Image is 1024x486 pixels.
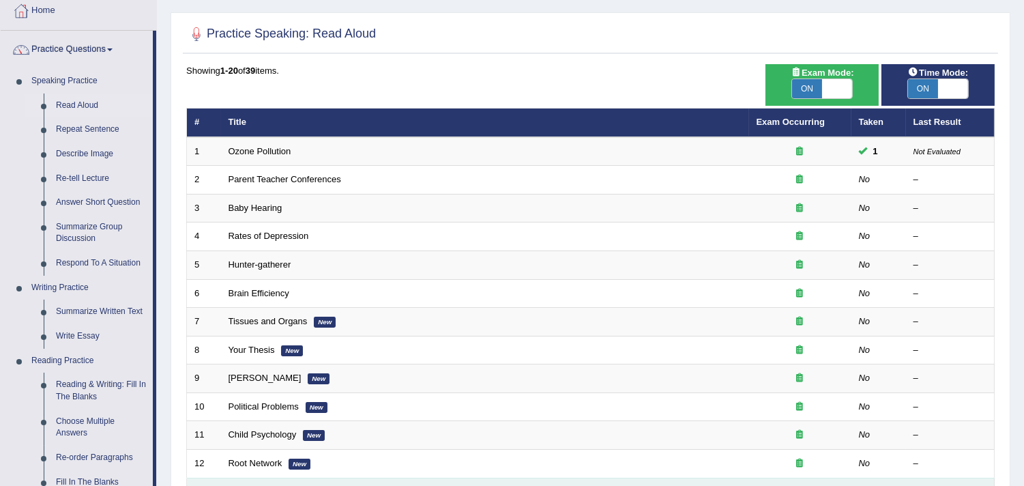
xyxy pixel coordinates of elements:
[314,317,336,328] em: New
[289,459,310,470] em: New
[859,259,871,270] em: No
[187,194,221,223] td: 3
[229,401,299,412] a: Political Problems
[187,223,221,251] td: 4
[859,345,871,355] em: No
[757,315,844,328] div: Exam occurring question
[187,279,221,308] td: 6
[50,410,153,446] a: Choose Multiple Answers
[229,203,282,213] a: Baby Hearing
[859,174,871,184] em: No
[757,145,844,158] div: Exam occurring question
[229,345,275,355] a: Your Thesis
[757,117,825,127] a: Exam Occurring
[913,147,961,156] small: Not Evaluated
[50,142,153,167] a: Describe Image
[859,288,871,298] em: No
[50,167,153,191] a: Re-tell Lecture
[221,109,749,137] th: Title
[913,401,987,414] div: –
[187,109,221,137] th: #
[229,288,289,298] a: Brain Efficiency
[1,31,153,65] a: Practice Questions
[765,64,879,106] div: Show exams occurring in exams
[852,79,882,98] span: OFF
[220,66,238,76] b: 1-20
[913,259,987,272] div: –
[229,259,291,270] a: Hunter-gatherer
[187,166,221,195] td: 2
[187,364,221,393] td: 9
[851,109,906,137] th: Taken
[50,324,153,349] a: Write Essay
[25,349,153,373] a: Reading Practice
[308,373,330,384] em: New
[859,401,871,412] em: No
[50,215,153,251] a: Summarize Group Discussion
[913,173,987,186] div: –
[229,174,341,184] a: Parent Teacher Conferences
[187,449,221,478] td: 12
[913,429,987,442] div: –
[859,458,871,468] em: No
[859,316,871,326] em: No
[903,66,974,80] span: Time Mode:
[229,429,297,440] a: Child Psychology
[792,79,822,98] span: ON
[229,146,291,156] a: Ozone Pollution
[187,308,221,337] td: 7
[913,372,987,385] div: –
[757,457,844,470] div: Exam occurring question
[859,429,871,440] em: No
[187,421,221,450] td: 11
[757,259,844,272] div: Exam occurring question
[50,251,153,276] a: Respond To A Situation
[186,24,376,44] h2: Practice Speaking: Read Aloud
[187,392,221,421] td: 10
[757,344,844,357] div: Exam occurring question
[229,231,309,241] a: Rates of Depression
[913,230,987,243] div: –
[968,79,998,98] span: OFF
[246,66,255,76] b: 39
[757,230,844,243] div: Exam occurring question
[757,173,844,186] div: Exam occurring question
[187,137,221,166] td: 1
[757,429,844,442] div: Exam occurring question
[757,372,844,385] div: Exam occurring question
[229,373,302,383] a: [PERSON_NAME]
[859,373,871,383] em: No
[757,287,844,300] div: Exam occurring question
[187,251,221,280] td: 5
[306,402,327,413] em: New
[25,276,153,300] a: Writing Practice
[281,345,303,356] em: New
[50,300,153,324] a: Summarize Written Text
[303,430,325,441] em: New
[913,315,987,328] div: –
[906,109,995,137] th: Last Result
[50,446,153,470] a: Re-order Paragraphs
[50,190,153,215] a: Answer Short Question
[50,373,153,409] a: Reading & Writing: Fill In The Blanks
[187,336,221,364] td: 8
[859,231,871,241] em: No
[908,79,938,98] span: ON
[913,202,987,215] div: –
[785,66,859,80] span: Exam Mode:
[50,94,153,118] a: Read Aloud
[757,401,844,414] div: Exam occurring question
[186,64,995,77] div: Showing of items.
[229,458,282,468] a: Root Network
[913,287,987,300] div: –
[757,202,844,215] div: Exam occurring question
[25,69,153,94] a: Speaking Practice
[913,457,987,470] div: –
[50,117,153,142] a: Repeat Sentence
[868,144,883,158] span: You can still take this question
[913,344,987,357] div: –
[859,203,871,213] em: No
[229,316,308,326] a: Tissues and Organs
